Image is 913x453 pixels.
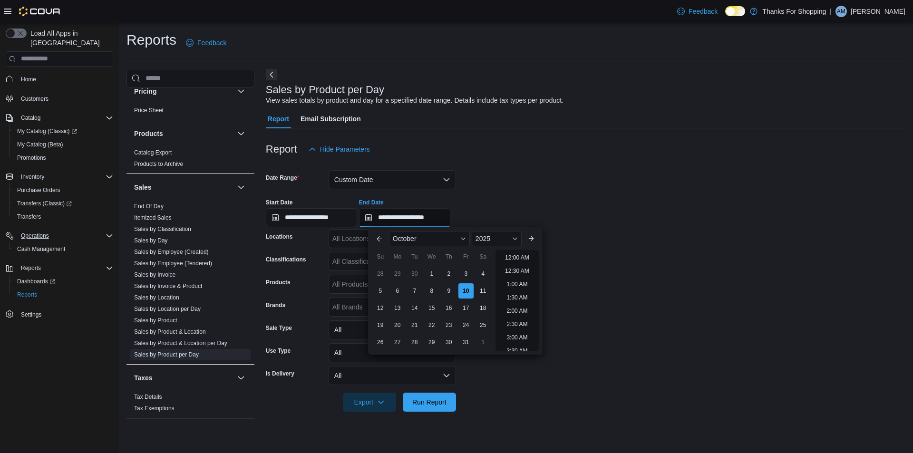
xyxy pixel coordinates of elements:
[2,261,117,275] button: Reports
[266,144,297,155] h3: Report
[2,307,117,321] button: Settings
[126,105,254,120] div: Pricing
[266,347,291,355] label: Use Type
[503,305,531,317] li: 2:00 AM
[17,309,45,320] a: Settings
[503,279,531,290] li: 1:00 AM
[21,232,49,240] span: Operations
[266,199,293,206] label: Start Date
[424,266,439,281] div: day-1
[134,149,172,156] a: Catalog Export
[305,140,374,159] button: Hide Parameters
[851,6,905,17] p: [PERSON_NAME]
[524,231,539,246] button: Next month
[134,183,152,192] h3: Sales
[673,2,721,21] a: Feedback
[407,300,422,316] div: day-14
[17,141,63,148] span: My Catalog (Beta)
[301,109,361,128] span: Email Subscription
[476,266,491,281] div: day-4
[458,335,474,350] div: day-31
[2,72,117,86] button: Home
[17,213,41,221] span: Transfers
[17,200,72,207] span: Transfers (Classic)
[407,283,422,299] div: day-7
[17,230,53,241] button: Operations
[476,235,490,242] span: 2025
[13,276,59,287] a: Dashboards
[13,184,113,196] span: Purchase Orders
[134,306,201,312] a: Sales by Location per Day
[268,109,289,128] span: Report
[21,311,41,318] span: Settings
[13,211,113,222] span: Transfers
[10,183,117,197] button: Purchase Orders
[2,92,117,106] button: Customers
[17,186,60,194] span: Purchase Orders
[837,6,845,17] span: AM
[349,393,390,412] span: Export
[441,266,456,281] div: day-2
[17,112,113,124] span: Catalog
[17,291,37,299] span: Reports
[17,308,113,320] span: Settings
[134,87,156,96] h3: Pricing
[13,243,113,255] span: Cash Management
[134,107,164,114] a: Price Sheet
[235,372,247,384] button: Taxes
[320,145,370,154] span: Hide Parameters
[21,264,41,272] span: Reports
[359,208,450,227] input: Press the down key to enter a popover containing a calendar. Press the escape key to close the po...
[390,335,405,350] div: day-27
[21,114,40,122] span: Catalog
[476,283,491,299] div: day-11
[441,283,456,299] div: day-9
[134,237,168,244] a: Sales by Day
[266,324,292,332] label: Sale Type
[17,93,52,105] a: Customers
[476,318,491,333] div: day-25
[13,289,113,300] span: Reports
[134,282,202,290] span: Sales by Invoice & Product
[266,301,285,309] label: Brands
[266,233,293,241] label: Locations
[407,335,422,350] div: day-28
[21,76,36,83] span: Home
[501,252,533,263] li: 12:00 AM
[389,231,470,246] div: Button. Open the month selector. October is currently selected.
[412,397,447,407] span: Run Report
[373,283,388,299] div: day-5
[126,147,254,173] div: Products
[134,214,172,222] span: Itemized Sales
[134,305,201,313] span: Sales by Location per Day
[134,340,227,347] a: Sales by Product & Location per Day
[134,183,233,192] button: Sales
[17,262,45,274] button: Reports
[134,271,175,279] span: Sales by Invoice
[134,214,172,221] a: Itemized Sales
[441,335,456,350] div: day-30
[134,373,153,383] h3: Taxes
[13,243,69,255] a: Cash Management
[458,266,474,281] div: day-3
[13,198,113,209] span: Transfers (Classic)
[390,249,405,264] div: Mo
[27,29,113,48] span: Load All Apps in [GEOGRAPHIC_DATA]
[134,351,199,358] a: Sales by Product per Day
[134,405,175,412] a: Tax Exemptions
[10,125,117,138] a: My Catalog (Classic)
[134,317,177,324] span: Sales by Product
[372,231,387,246] button: Previous Month
[134,160,183,168] span: Products to Archive
[424,300,439,316] div: day-15
[13,276,113,287] span: Dashboards
[134,248,209,256] span: Sales by Employee (Created)
[134,328,206,336] span: Sales by Product & Location
[134,225,191,233] span: Sales by Classification
[10,275,117,288] a: Dashboards
[725,6,745,16] input: Dark Mode
[329,170,456,189] button: Custom Date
